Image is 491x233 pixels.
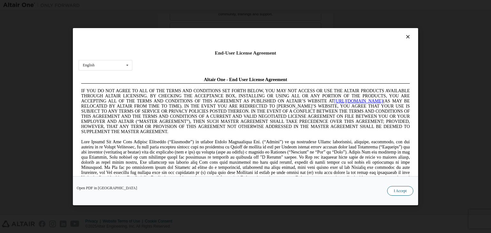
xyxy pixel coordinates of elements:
a: Open PDF in [GEOGRAPHIC_DATA] [77,186,137,190]
span: Altair One - End User License Agreement [125,3,209,8]
button: I Accept [387,186,413,196]
span: Lore Ipsumd Sit Ame Cons Adipisc Elitseddo (“Eiusmodte”) in utlabor Etdolo Magnaaliqua Eni. (“Adm... [3,65,331,111]
div: English [83,63,95,67]
span: IF YOU DO NOT AGREE TO ALL OF THE TERMS AND CONDITIONS SET FORTH BELOW, YOU MAY NOT ACCESS OR USE... [3,14,331,60]
div: End-User License Agreement [79,50,412,56]
a: [URL][DOMAIN_NAME] [256,24,304,29]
